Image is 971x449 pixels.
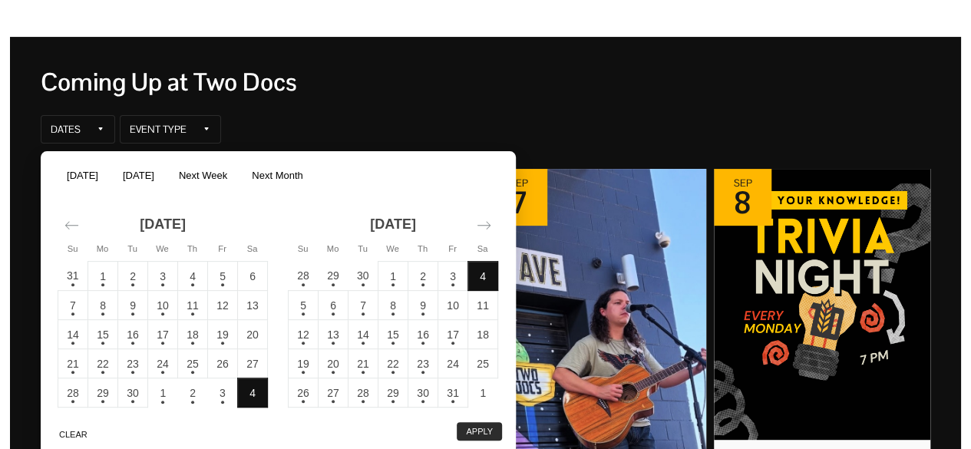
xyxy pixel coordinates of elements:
td: Choose Wednesday, October 29, 2025 as your check-out date. It’s available. [378,378,408,408]
td: Choose Thursday, October 16, 2025 as your check-out date. It’s available. [408,320,438,349]
td: Choose Friday, September 5, 2025 as your check-out date. It’s available. [208,262,238,291]
small: Th [187,244,197,253]
td: Selected as start date. Saturday, October 4, 2025 [468,262,498,291]
img: Picture for 'TRIVIA NIGHT' event [714,169,930,440]
small: Tu [127,244,137,253]
td: Choose Sunday, September 28, 2025 as your check-out date. It’s available. [289,262,319,291]
td: Choose Sunday, September 14, 2025 as your check-out date. It’s available. [58,320,88,349]
td: Choose Monday, September 15, 2025 as your check-out date. It’s available. [88,320,118,349]
small: Tu [358,244,368,253]
td: Choose Sunday, October 5, 2025 as your check-out date. It’s available. [289,291,319,320]
td: Choose Wednesday, October 15, 2025 as your check-out date. It’s available. [378,320,408,349]
td: Choose Saturday, October 25, 2025 as your check-out date. It’s available. [468,349,498,378]
td: Choose Saturday, September 27, 2025 as your check-out date. It’s available. [238,349,268,378]
div: Event Type [130,124,187,136]
button: Clear [54,425,92,444]
td: Choose Tuesday, September 2, 2025 as your check-out date. It’s available. [118,262,148,291]
td: Choose Friday, October 17, 2025 as your check-out date. It’s available. [438,320,468,349]
button: Next Week [170,165,236,186]
td: Choose Sunday, October 26, 2025 as your check-out date. It’s available. [289,378,319,408]
div: Move backward to switch to the previous month. [58,213,86,237]
td: Choose Wednesday, September 17, 2025 as your check-out date. It’s available. [148,320,178,349]
strong: [DATE] [370,216,416,232]
td: Choose Monday, September 8, 2025 as your check-out date. It’s available. [88,291,118,320]
div: Event date: September 07 [490,169,547,226]
div: Dates [51,124,81,136]
strong: [DATE] [140,216,186,232]
td: Choose Monday, September 29, 2025 as your check-out date. It’s available. [88,378,118,408]
td: Choose Wednesday, September 24, 2025 as your check-out date. It’s available. [148,349,178,378]
small: Mo [327,244,339,253]
td: Choose Wednesday, October 1, 2025 as your check-out date. It’s available. [148,378,178,408]
td: Choose Thursday, October 9, 2025 as your check-out date. It’s available. [408,291,438,320]
td: Choose Thursday, October 2, 2025 as your check-out date. It’s available. [408,262,438,291]
td: Choose Thursday, October 30, 2025 as your check-out date. It’s available. [408,378,438,408]
td: Choose Sunday, September 21, 2025 as your check-out date. It’s available. [58,349,88,378]
td: Choose Tuesday, October 7, 2025 as your check-out date. It’s available. [348,291,378,320]
small: We [386,244,399,253]
td: Choose Tuesday, September 30, 2025 as your check-out date. It’s available. [348,262,378,291]
td: Choose Thursday, October 2, 2025 as your check-out date. It’s available. [178,378,208,408]
small: Fr [218,244,226,253]
div: 7 [505,189,532,216]
td: Choose Friday, October 31, 2025 as your check-out date. It’s available. [438,378,468,408]
button: [DATE] [58,165,107,186]
td: Choose Saturday, November 1, 2025 as your check-out date. It’s available. [468,378,498,408]
td: Choose Friday, September 12, 2025 as your check-out date. It’s available. [208,291,238,320]
td: Choose Wednesday, September 3, 2025 as your check-out date. It’s available. [148,262,178,291]
td: Choose Wednesday, October 1, 2025 as your check-out date. It’s available. [378,262,408,291]
small: Sa [477,244,488,253]
td: Choose Thursday, September 4, 2025 as your check-out date. It’s available. [178,262,208,291]
td: Choose Wednesday, October 22, 2025 as your check-out date. It’s available. [378,349,408,378]
td: Choose Saturday, September 13, 2025 as your check-out date. It’s available. [238,291,268,320]
small: Su [298,244,309,253]
div: Sep [729,178,756,189]
td: Choose Friday, September 26, 2025 as your check-out date. It’s available. [208,349,238,378]
td: Choose Monday, October 6, 2025 as your check-out date. It’s available. [319,291,348,320]
td: Choose Tuesday, September 30, 2025 as your check-out date. It’s available. [118,378,148,408]
td: Choose Friday, October 3, 2025 as your check-out date. It’s available. [208,378,238,408]
td: Choose Sunday, September 7, 2025 as your check-out date. It’s available. [58,291,88,320]
td: Choose Friday, October 10, 2025 as your check-out date. It’s available. [438,291,468,320]
td: Choose Saturday, September 6, 2025 as your check-out date. It’s available. [238,262,268,291]
small: Mo [97,244,109,253]
div: Coming Up at Two Docs [41,68,931,97]
td: Choose Friday, October 3, 2025 as your check-out date. It’s available. [438,262,468,291]
td: Choose Tuesday, October 14, 2025 as your check-out date. It’s available. [348,320,378,349]
td: Choose Sunday, September 28, 2025 as your check-out date. It’s available. [58,378,88,408]
small: Su [68,244,78,253]
td: Choose Sunday, October 12, 2025 as your check-out date. It’s available. [289,320,319,349]
td: Choose Thursday, September 18, 2025 as your check-out date. It’s available. [178,320,208,349]
td: Choose Monday, September 22, 2025 as your check-out date. It’s available. [88,349,118,378]
td: Choose Monday, September 29, 2025 as your check-out date. It’s available. [319,262,348,291]
td: Choose Tuesday, September 9, 2025 as your check-out date. It’s available. [118,291,148,320]
div: Event date: September 08 [714,169,771,226]
td: Choose Tuesday, September 16, 2025 as your check-out date. It’s available. [118,320,148,349]
td: Choose Monday, October 27, 2025 as your check-out date. It’s available. [319,378,348,408]
td: Choose Sunday, October 19, 2025 as your check-out date. It’s available. [289,349,319,378]
td: Choose Sunday, August 31, 2025 as your check-out date. It’s available. [58,262,88,291]
small: Sa [247,244,258,253]
td: Choose Tuesday, October 21, 2025 as your check-out date. It’s available. [348,349,378,378]
button: [DATE] [114,165,163,186]
td: Choose Wednesday, October 8, 2025 as your check-out date. It’s available. [378,291,408,320]
div: 8 [729,189,756,216]
td: Choose Saturday, October 18, 2025 as your check-out date. It’s available. [468,320,498,349]
td: Choose Friday, October 24, 2025 as your check-out date. It’s available. [438,349,468,378]
td: Choose Wednesday, September 10, 2025 as your check-out date. It’s available. [148,291,178,320]
td: Choose Monday, September 1, 2025 as your check-out date. It’s available. [88,262,118,291]
small: We [156,244,169,253]
td: Selected as start date. Saturday, October 4, 2025 [238,378,268,408]
td: Choose Tuesday, September 23, 2025 as your check-out date. It’s available. [118,349,148,378]
div: Move forward to switch to the next month. [470,213,498,237]
td: Choose Thursday, September 11, 2025 as your check-out date. It’s available. [178,291,208,320]
td: Choose Monday, October 13, 2025 as your check-out date. It’s available. [319,320,348,349]
td: Choose Thursday, September 25, 2025 as your check-out date. It’s available. [178,349,208,378]
small: Th [418,244,428,253]
td: Choose Saturday, September 20, 2025 as your check-out date. It’s available. [238,320,268,349]
td: Choose Monday, October 20, 2025 as your check-out date. It’s available. [319,349,348,378]
button: Apply [457,422,502,441]
div: Sep [505,178,532,189]
small: Fr [448,244,457,253]
div: Calendar [41,200,516,425]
